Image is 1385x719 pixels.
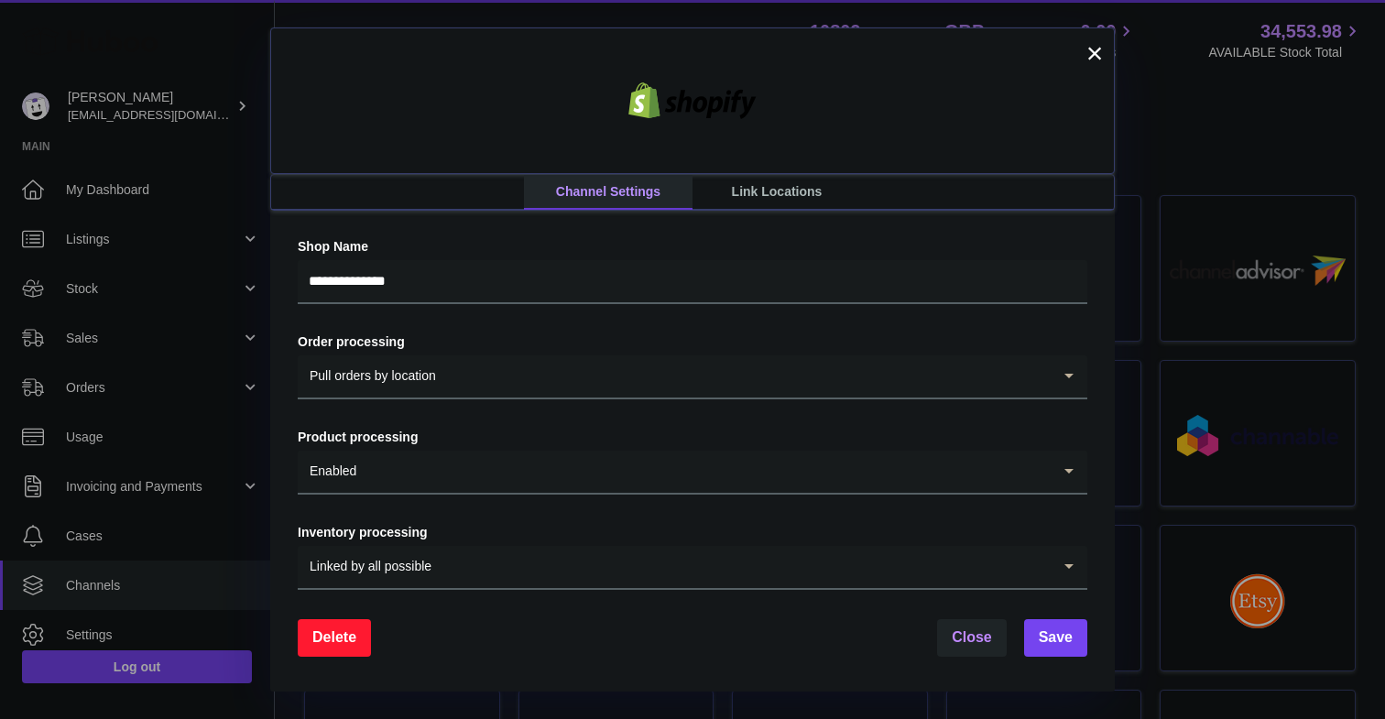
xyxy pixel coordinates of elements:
[615,82,770,119] img: shopify
[298,451,357,493] span: Enabled
[692,175,861,210] a: Link Locations
[524,175,692,210] a: Channel Settings
[298,524,1087,541] label: Inventory processing
[357,451,1051,493] input: Search for option
[298,355,1087,399] div: Search for option
[298,546,1087,590] div: Search for option
[298,238,1087,256] label: Shop Name
[437,355,1051,398] input: Search for option
[298,546,432,588] span: Linked by all possible
[298,355,437,398] span: Pull orders by location
[1084,42,1106,64] button: ×
[298,451,1087,495] div: Search for option
[312,629,356,645] span: Delete
[1039,629,1073,645] span: Save
[432,546,1051,588] input: Search for option
[952,629,992,645] span: Close
[937,619,1007,657] button: Close
[1024,619,1087,657] button: Save
[298,333,1087,351] label: Order processing
[298,619,371,657] button: Delete
[298,429,1087,446] label: Product processing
